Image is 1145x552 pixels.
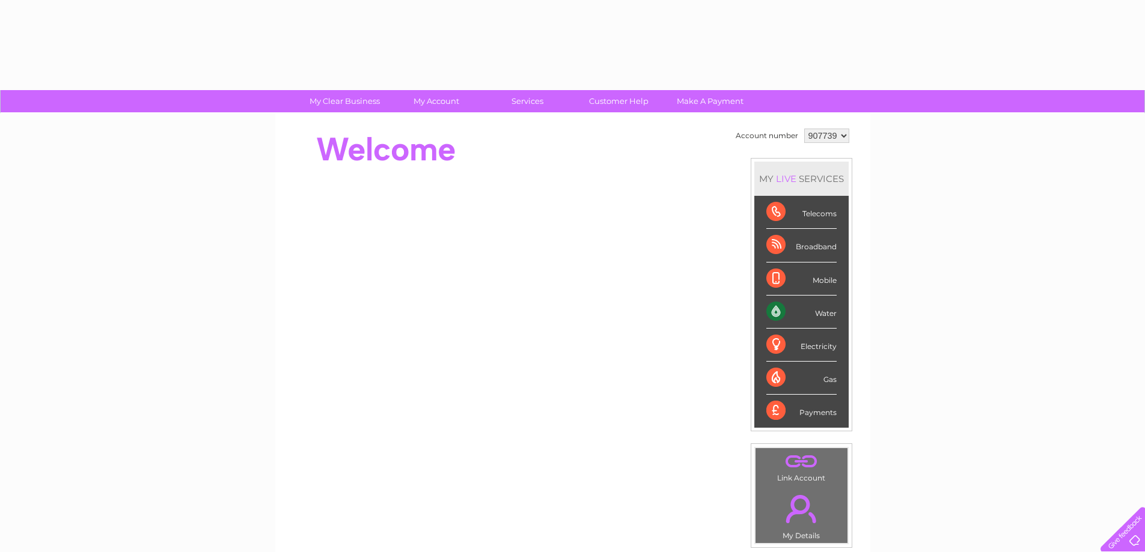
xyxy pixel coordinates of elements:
[733,126,801,146] td: Account number
[478,90,577,112] a: Services
[766,395,837,427] div: Payments
[755,447,848,485] td: Link Account
[774,173,799,184] div: LIVE
[661,90,760,112] a: Make A Payment
[754,162,849,196] div: MY SERVICES
[295,90,394,112] a: My Clear Business
[766,229,837,262] div: Broadband
[766,196,837,229] div: Telecoms
[766,262,837,296] div: Mobile
[766,329,837,362] div: Electricity
[569,90,668,112] a: Customer Help
[759,451,844,472] a: .
[755,485,848,544] td: My Details
[766,362,837,395] div: Gas
[759,488,844,530] a: .
[766,296,837,329] div: Water
[386,90,486,112] a: My Account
